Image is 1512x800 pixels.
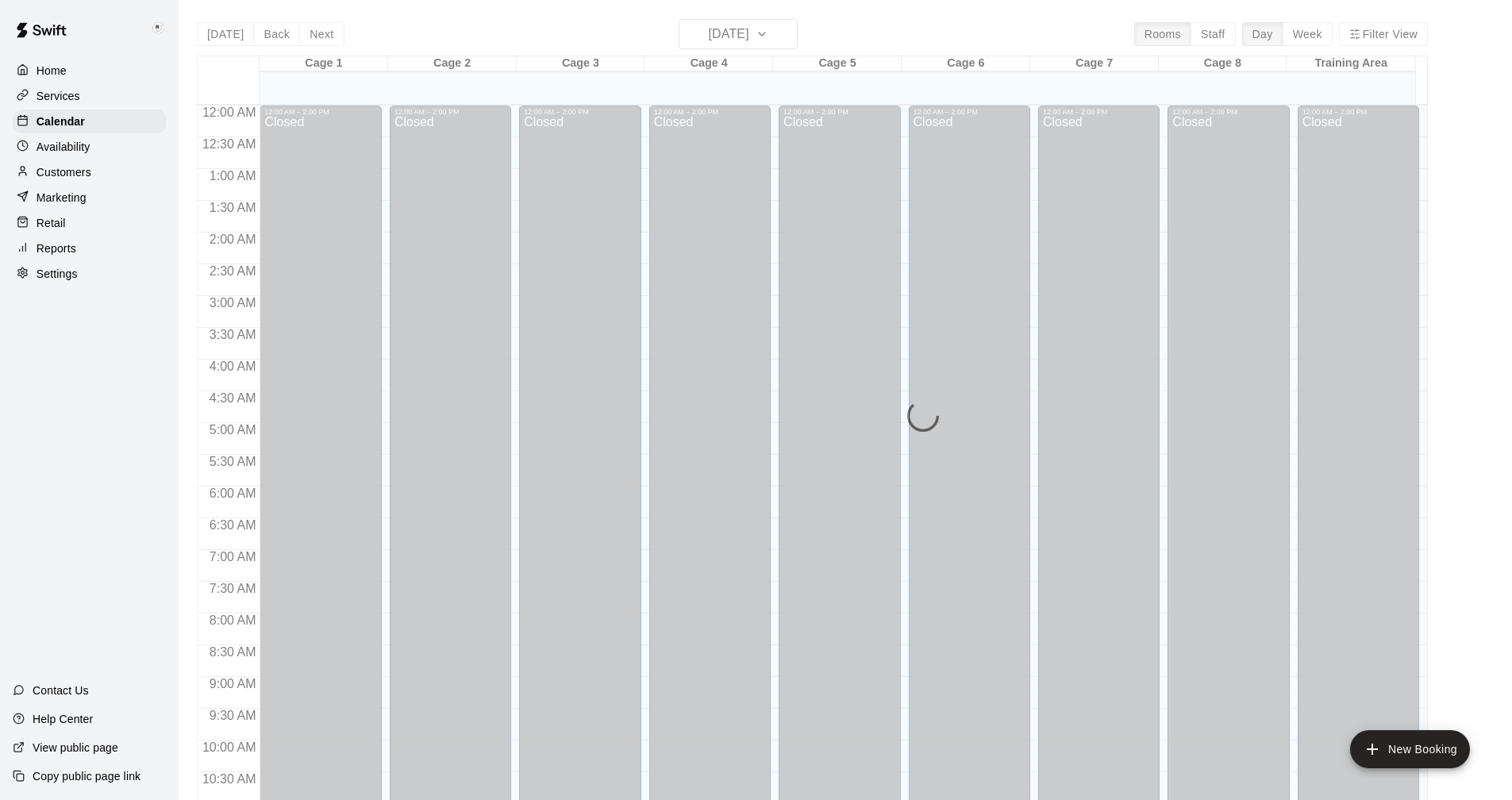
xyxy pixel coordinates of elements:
div: 12:00 AM – 2:00 PM [1302,108,1414,116]
span: 12:00 AM [198,106,260,119]
a: Services [13,84,166,108]
p: Retail [37,215,66,231]
span: 9:30 AM [206,709,260,722]
p: Reports [37,240,76,256]
span: 7:30 AM [206,582,260,595]
div: Cage 2 [388,56,517,71]
p: Availability [37,139,90,155]
a: Reports [13,237,166,260]
div: Cage 4 [644,56,773,71]
div: 12:00 AM – 2:00 PM [264,108,376,116]
div: Cage 1 [260,56,388,71]
div: 12:00 AM – 2:00 PM [654,108,766,116]
span: 5:30 AM [206,455,260,468]
div: Keith Brooks [145,13,179,44]
button: add [1350,730,1470,768]
p: Home [37,63,67,79]
p: View public page [33,740,118,756]
a: Availability [13,135,166,159]
p: Marketing [37,190,87,206]
span: 10:30 AM [198,772,260,786]
a: Settings [13,262,166,286]
span: 10:00 AM [198,740,260,754]
span: 6:30 AM [206,518,260,532]
span: 12:30 AM [198,137,260,151]
span: 3:00 AM [206,296,260,310]
span: 4:00 AM [206,360,260,373]
span: 3:30 AM [206,328,260,341]
span: 7:00 AM [206,550,260,563]
p: Services [37,88,80,104]
a: Retail [13,211,166,235]
img: Keith Brooks [148,19,167,38]
div: 12:00 AM – 2:00 PM [914,108,1025,116]
p: Help Center [33,711,93,727]
a: Calendar [13,110,166,133]
span: 4:30 AM [206,391,260,405]
span: 9:00 AM [206,677,260,690]
div: Cage 6 [902,56,1030,71]
span: 8:30 AM [206,645,260,659]
div: Cage 5 [773,56,902,71]
p: Customers [37,164,91,180]
a: Marketing [13,186,166,210]
a: Home [13,59,166,83]
div: 12:00 AM – 2:00 PM [394,108,506,116]
span: 6:00 AM [206,487,260,500]
div: Cage 7 [1030,56,1159,71]
span: 1:00 AM [206,169,260,183]
div: 12:00 AM – 2:00 PM [524,108,636,116]
p: Copy public page link [33,768,140,784]
p: Settings [37,266,78,282]
p: Calendar [37,113,85,129]
div: Training Area [1287,56,1415,71]
span: 5:00 AM [206,423,260,437]
div: 12:00 AM – 2:00 PM [1043,108,1155,116]
div: Cage 8 [1159,56,1287,71]
span: 8:00 AM [206,613,260,627]
div: 12:00 AM – 2:00 PM [1172,108,1284,116]
span: 2:30 AM [206,264,260,278]
div: Cage 3 [517,56,645,71]
p: Contact Us [33,683,89,698]
div: 12:00 AM – 2:00 PM [783,108,895,116]
span: 1:30 AM [206,201,260,214]
span: 2:00 AM [206,233,260,246]
a: Customers [13,160,166,184]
